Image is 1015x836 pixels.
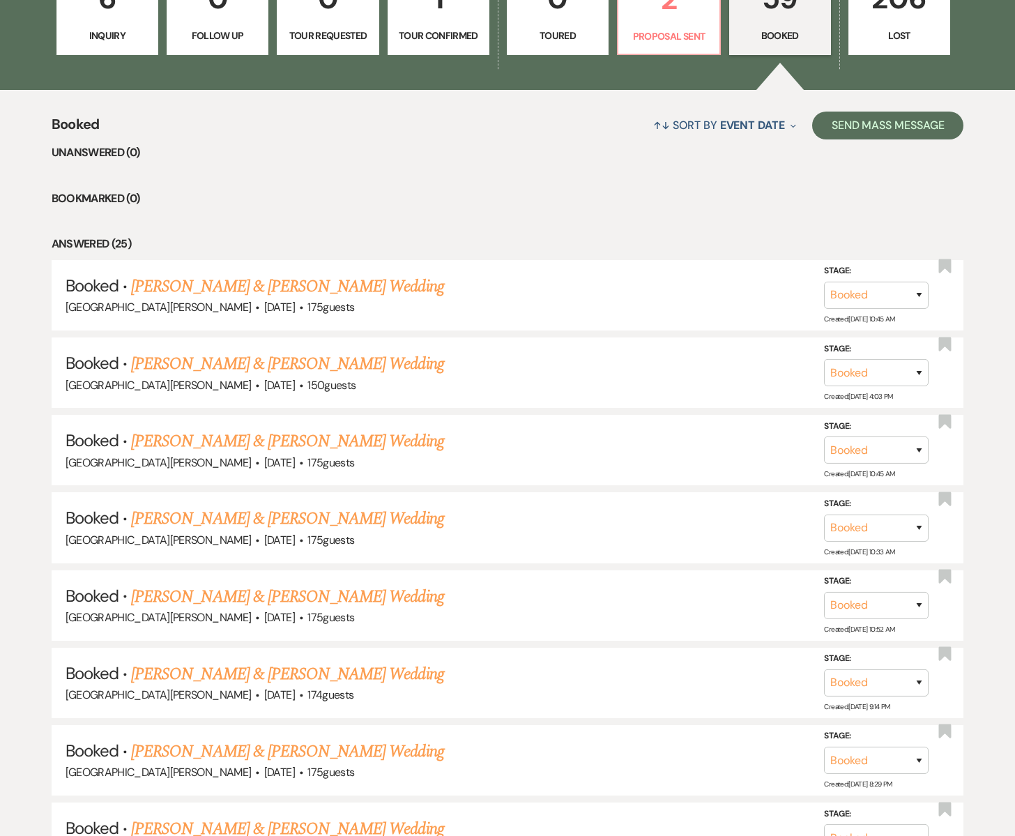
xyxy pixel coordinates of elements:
[52,144,964,162] li: Unanswered (0)
[66,352,119,374] span: Booked
[264,610,295,625] span: [DATE]
[824,496,929,512] label: Stage:
[824,625,894,634] span: Created: [DATE] 10:52 AM
[66,507,119,529] span: Booked
[52,114,100,144] span: Booked
[131,429,443,454] a: [PERSON_NAME] & [PERSON_NAME] Wedding
[66,740,119,761] span: Booked
[264,300,295,314] span: [DATE]
[66,585,119,607] span: Booked
[66,28,149,43] p: Inquiry
[264,378,295,393] span: [DATE]
[397,28,480,43] p: Tour Confirmed
[307,610,354,625] span: 175 guests
[824,392,892,401] span: Created: [DATE] 4:03 PM
[131,351,443,377] a: [PERSON_NAME] & [PERSON_NAME] Wedding
[131,739,443,764] a: [PERSON_NAME] & [PERSON_NAME] Wedding
[824,702,890,711] span: Created: [DATE] 9:14 PM
[738,28,822,43] p: Booked
[66,430,119,451] span: Booked
[627,29,710,44] p: Proposal Sent
[824,574,929,589] label: Stage:
[516,28,600,43] p: Toured
[824,314,894,324] span: Created: [DATE] 10:45 AM
[66,378,252,393] span: [GEOGRAPHIC_DATA][PERSON_NAME]
[52,190,964,208] li: Bookmarked (0)
[824,780,892,789] span: Created: [DATE] 8:29 PM
[264,687,295,702] span: [DATE]
[66,765,252,780] span: [GEOGRAPHIC_DATA][PERSON_NAME]
[648,107,801,144] button: Sort By Event Date
[824,729,929,744] label: Stage:
[66,533,252,547] span: [GEOGRAPHIC_DATA][PERSON_NAME]
[66,687,252,702] span: [GEOGRAPHIC_DATA][PERSON_NAME]
[824,469,894,478] span: Created: [DATE] 10:45 AM
[653,118,670,132] span: ↑↓
[824,419,929,434] label: Stage:
[307,455,354,470] span: 175 guests
[131,274,443,299] a: [PERSON_NAME] & [PERSON_NAME] Wedding
[307,533,354,547] span: 175 guests
[66,662,119,684] span: Booked
[824,547,894,556] span: Created: [DATE] 10:33 AM
[307,300,354,314] span: 175 guests
[131,662,443,687] a: [PERSON_NAME] & [PERSON_NAME] Wedding
[264,765,295,780] span: [DATE]
[307,687,353,702] span: 174 guests
[264,533,295,547] span: [DATE]
[307,765,354,780] span: 175 guests
[824,264,929,279] label: Stage:
[66,275,119,296] span: Booked
[66,610,252,625] span: [GEOGRAPHIC_DATA][PERSON_NAME]
[52,235,964,253] li: Answered (25)
[264,455,295,470] span: [DATE]
[66,455,252,470] span: [GEOGRAPHIC_DATA][PERSON_NAME]
[824,341,929,356] label: Stage:
[812,112,964,139] button: Send Mass Message
[857,28,941,43] p: Lost
[66,300,252,314] span: [GEOGRAPHIC_DATA][PERSON_NAME]
[286,28,369,43] p: Tour Requested
[176,28,259,43] p: Follow Up
[824,807,929,822] label: Stage:
[824,651,929,667] label: Stage:
[307,378,356,393] span: 150 guests
[131,584,443,609] a: [PERSON_NAME] & [PERSON_NAME] Wedding
[720,118,785,132] span: Event Date
[131,506,443,531] a: [PERSON_NAME] & [PERSON_NAME] Wedding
